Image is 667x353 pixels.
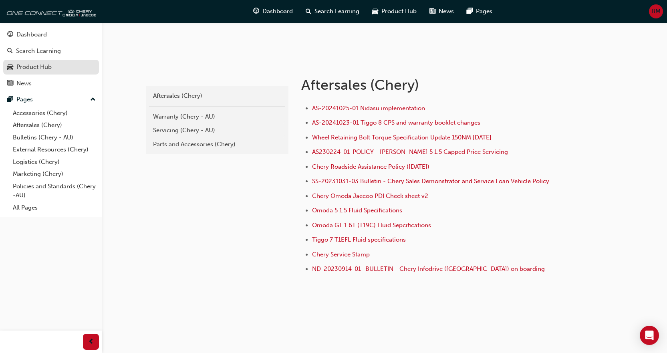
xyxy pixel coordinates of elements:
div: Open Intercom Messenger [640,326,659,345]
span: News [439,7,454,16]
a: Logistics (Chery) [10,156,99,168]
div: Product Hub [16,63,52,72]
span: up-icon [90,95,96,105]
span: pages-icon [467,6,473,16]
a: Policies and Standards (Chery -AU) [10,180,99,202]
a: Chery Service Stamp [312,251,370,258]
a: Accessories (Chery) [10,107,99,119]
div: Aftersales (Chery) [153,91,281,101]
a: Dashboard [3,27,99,42]
span: car-icon [7,64,13,71]
span: Product Hub [381,7,417,16]
a: Chery Roadside Assistance Policy ([DATE]) [312,163,429,170]
a: External Resources (Chery) [10,143,99,156]
div: Pages [16,95,33,104]
a: pages-iconPages [460,3,499,20]
button: Pages [3,92,99,107]
span: prev-icon [88,337,94,347]
div: Dashboard [16,30,47,39]
a: Omoda 5 1.5 Fluid Specifications [312,207,402,214]
a: AS-20241025-01 Nidasu implementation [312,105,425,112]
a: guage-iconDashboard [247,3,299,20]
a: search-iconSearch Learning [299,3,366,20]
a: car-iconProduct Hub [366,3,423,20]
span: search-icon [7,48,13,55]
div: Search Learning [16,46,61,56]
a: Omoda GT 1.6T (T19C) Fluid Sepcifications [312,222,431,229]
span: Dashboard [262,7,293,16]
span: Pages [476,7,492,16]
a: Bulletins (Chery - AU) [10,131,99,144]
span: pages-icon [7,96,13,103]
a: Product Hub [3,60,99,75]
a: Marketing (Chery) [10,168,99,180]
span: car-icon [372,6,378,16]
a: Wheel Retaining Bolt Torque Specification Update 150NM [DATE] [312,134,492,141]
span: news-icon [7,80,13,87]
div: News [16,79,32,88]
button: DashboardSearch LearningProduct HubNews [3,26,99,92]
div: Warranty (Chery - AU) [153,112,281,121]
span: search-icon [306,6,311,16]
a: AS230224-01-POLICY - [PERSON_NAME] 5 1.5 Capped Price Servicing [312,148,508,155]
a: All Pages [10,202,99,214]
a: Tiggo 7 T1EFL Fluid specifications [312,236,406,243]
a: Warranty (Chery - AU) [149,110,285,124]
a: News [3,76,99,91]
a: Aftersales (Chery) [10,119,99,131]
span: BM [651,7,661,16]
span: news-icon [429,6,435,16]
span: Search Learning [314,7,359,16]
button: BM [649,4,663,18]
a: news-iconNews [423,3,460,20]
span: guage-icon [7,31,13,38]
a: Aftersales (Chery) [149,89,285,103]
a: SS-20231031-03 Bulletin - Chery Sales Demonstrator and Service Loan Vehicle Policy [312,178,549,185]
a: Parts and Accessories (Chery) [149,137,285,151]
a: AS-20241023-01 Tiggo 8 CPS and warranty booklet changes [312,119,480,126]
a: ND-20230914-01- BULLETIN - Chery Infodrive ([GEOGRAPHIC_DATA]) on boarding [312,265,545,272]
a: Search Learning [3,44,99,58]
a: Servicing (Chery - AU) [149,123,285,137]
a: Chery Omoda Jaecoo PDI Check sheet v2 [312,192,428,200]
h1: Aftersales (Chery) [301,76,564,94]
span: guage-icon [253,6,259,16]
div: Parts and Accessories (Chery) [153,140,281,149]
div: Servicing (Chery - AU) [153,126,281,135]
img: oneconnect [4,3,96,19]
